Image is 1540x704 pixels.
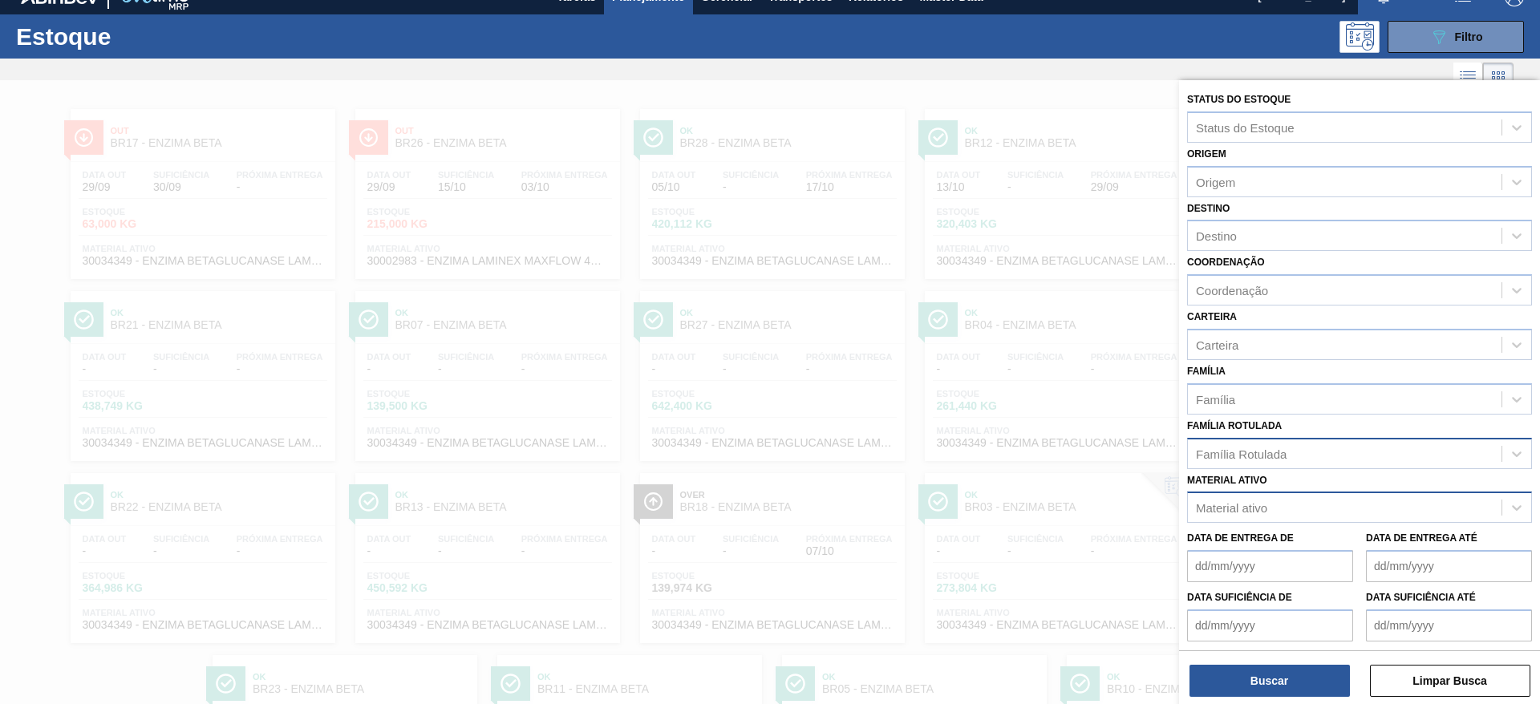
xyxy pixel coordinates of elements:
label: Data suficiência até [1366,592,1476,603]
div: Pogramando: nenhum usuário selecionado [1339,21,1380,53]
label: Família [1187,366,1226,377]
label: Família Rotulada [1187,420,1282,431]
h1: Estoque [16,27,256,46]
div: Família Rotulada [1196,447,1287,460]
label: Material ativo [1187,475,1267,486]
label: Status do Estoque [1187,94,1291,105]
input: dd/mm/yyyy [1187,609,1353,641]
div: Visão em Lista [1453,63,1483,93]
div: Visão em Cards [1483,63,1514,93]
div: Status do Estoque [1196,120,1295,134]
div: Origem [1196,175,1235,188]
div: Destino [1196,229,1237,243]
label: Data suficiência de [1187,592,1292,603]
label: Data de Entrega até [1366,532,1477,544]
input: dd/mm/yyyy [1366,550,1532,582]
label: Destino [1187,203,1230,214]
input: dd/mm/yyyy [1366,609,1532,641]
button: Filtro [1388,21,1524,53]
div: Família [1196,392,1235,406]
div: Coordenação [1196,284,1268,297]
div: Carteira [1196,338,1238,351]
label: Coordenação [1187,257,1265,268]
span: Filtro [1455,30,1483,43]
label: Carteira [1187,311,1237,322]
label: Origem [1187,148,1226,160]
input: dd/mm/yyyy [1187,550,1353,582]
div: Material ativo [1196,501,1267,515]
label: Data de Entrega de [1187,532,1294,544]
